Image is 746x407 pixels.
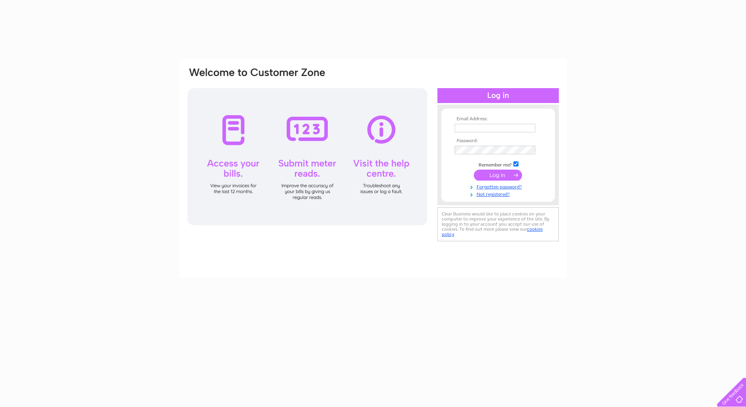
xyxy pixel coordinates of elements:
a: Not registered? [455,190,544,197]
a: Forgotten password? [455,183,544,190]
th: Email Address: [453,116,544,122]
th: Password: [453,138,544,144]
td: Remember me? [453,160,544,168]
div: Clear Business would like to place cookies on your computer to improve your experience of the sit... [437,207,559,241]
input: Submit [474,170,522,181]
a: cookies policy [442,226,543,237]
